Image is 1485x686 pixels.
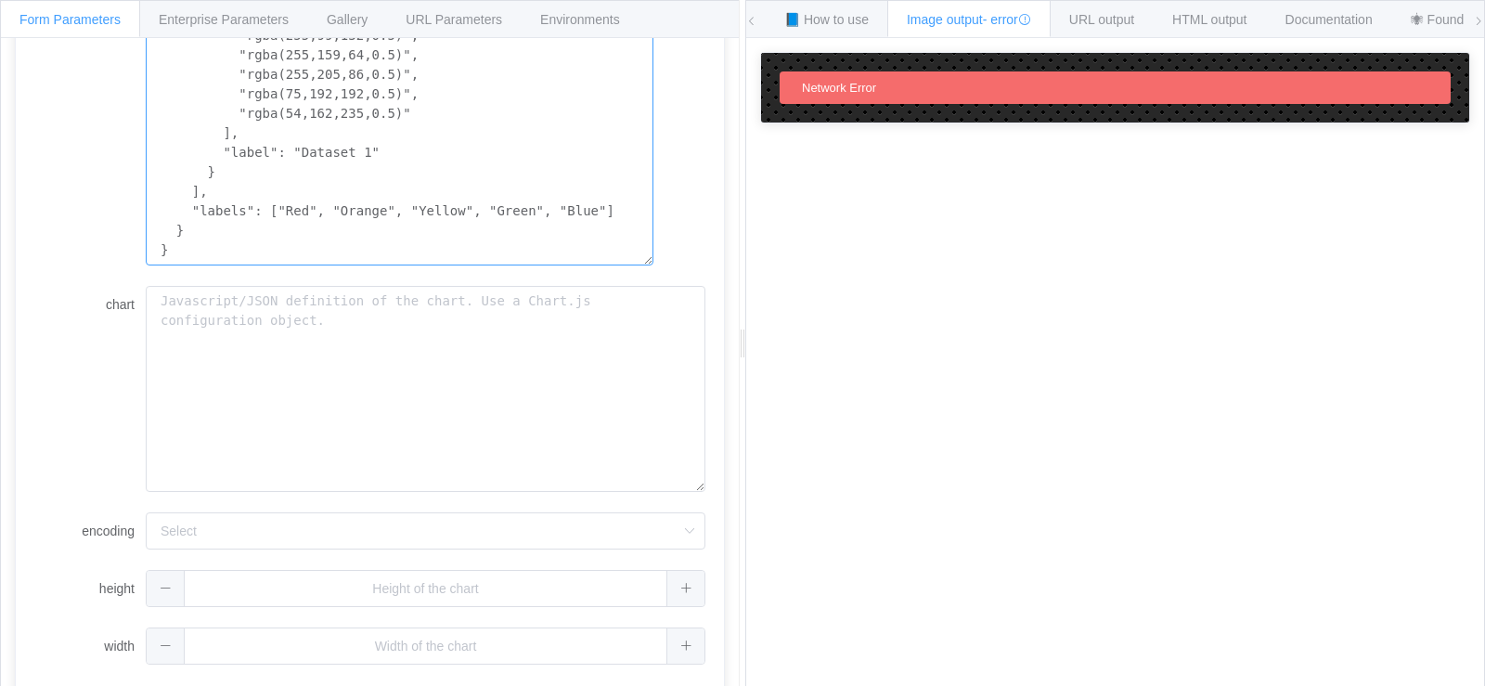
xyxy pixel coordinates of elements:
[802,81,876,95] span: Network Error
[327,12,368,27] span: Gallery
[1069,12,1134,27] span: URL output
[1172,12,1246,27] span: HTML output
[1285,12,1373,27] span: Documentation
[406,12,502,27] span: URL Parameters
[146,512,705,550] input: Select
[34,628,146,665] label: width
[159,12,289,27] span: Enterprise Parameters
[34,570,146,607] label: height
[146,570,705,607] input: Height of the chart
[983,12,1031,27] span: - error
[540,12,620,27] span: Environments
[784,12,869,27] span: 📘 How to use
[34,512,146,550] label: encoding
[907,12,1031,27] span: Image output
[34,286,146,323] label: chart
[19,12,121,27] span: Form Parameters
[146,628,705,665] input: Width of the chart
